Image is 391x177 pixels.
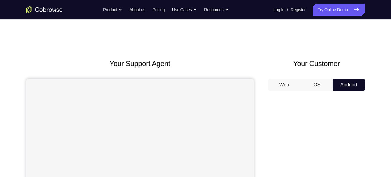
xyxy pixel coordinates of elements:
h2: Your Support Agent [26,58,254,69]
button: Resources [204,4,229,16]
h2: Your Customer [268,58,365,69]
a: Register [291,4,305,16]
button: iOS [300,79,333,91]
button: Android [333,79,365,91]
a: Log In [273,4,285,16]
span: / [287,6,288,13]
a: Go to the home page [26,6,63,13]
button: Use Cases [172,4,197,16]
button: Web [268,79,301,91]
a: Try Online Demo [313,4,365,16]
a: About us [129,4,145,16]
button: Product [103,4,122,16]
a: Pricing [152,4,165,16]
